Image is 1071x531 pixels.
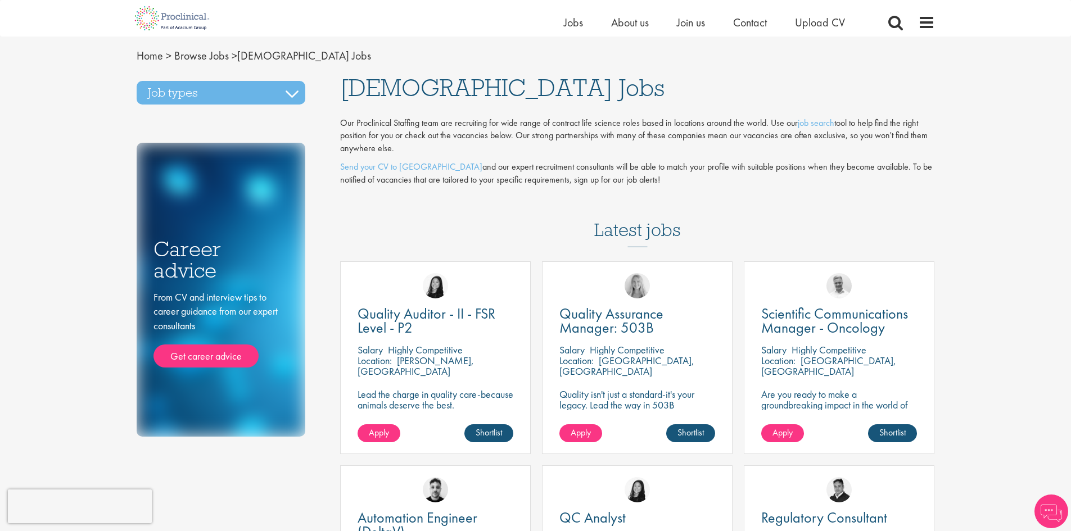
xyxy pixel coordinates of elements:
a: About us [611,15,649,30]
h3: Career advice [153,238,288,282]
a: Shortlist [868,424,917,442]
a: Apply [761,424,804,442]
span: Location: [559,354,594,367]
span: Quality Auditor - II - FSR Level - P2 [358,304,495,337]
a: Scientific Communications Manager - Oncology [761,307,917,335]
a: Apply [358,424,400,442]
span: [DEMOGRAPHIC_DATA] Jobs [137,48,371,63]
span: Apply [571,426,591,438]
a: Send your CV to [GEOGRAPHIC_DATA] [340,161,482,173]
a: Shortlist [464,424,513,442]
p: Are you ready to make a groundbreaking impact in the world of biotechnology? Join a growing compa... [761,389,917,442]
span: Scientific Communications Manager - Oncology [761,304,908,337]
a: Quality Auditor - II - FSR Level - P2 [358,307,513,335]
span: QC Analyst [559,508,626,527]
a: job search [798,117,834,129]
p: Highly Competitive [388,343,463,356]
img: Peter Duvall [826,477,852,502]
a: Upload CV [795,15,845,30]
span: [DEMOGRAPHIC_DATA] Jobs [340,72,665,103]
a: Jobs [564,15,583,30]
a: Join us [677,15,705,30]
span: Salary [559,343,585,356]
a: Contact [733,15,767,30]
span: Quality Assurance Manager: 503B [559,304,663,337]
span: Salary [358,343,383,356]
span: Apply [369,426,389,438]
h3: Job types [137,81,305,105]
img: Dean Fisher [423,477,448,502]
div: From CV and interview tips to career guidance from our expert consultants [153,290,288,368]
span: Regulatory Consultant [761,508,887,527]
p: Our Proclinical Staffing team are recruiting for wide range of contract life science roles based ... [340,117,935,156]
p: and our expert recruitment consultants will be able to match your profile with suitable positions... [340,161,935,187]
a: breadcrumb link to Browse Jobs [174,48,229,63]
p: [PERSON_NAME], [GEOGRAPHIC_DATA] [358,354,474,378]
h3: Latest jobs [594,192,681,247]
iframe: reCAPTCHA [8,489,152,523]
a: Shortlist [666,424,715,442]
span: Salary [761,343,787,356]
p: Lead the charge in quality care-because animals deserve the best. [358,389,513,410]
span: Apply [772,426,793,438]
p: Quality isn't just a standard-it's your legacy. Lead the way in 503B excellence. [559,389,715,421]
a: Quality Assurance Manager: 503B [559,307,715,335]
span: > [166,48,171,63]
a: QC Analyst [559,511,715,525]
img: Chatbot [1034,494,1068,528]
a: Get career advice [153,344,259,368]
p: Highly Competitive [590,343,665,356]
a: breadcrumb link to Home [137,48,163,63]
img: Shannon Briggs [625,273,650,298]
a: Regulatory Consultant [761,511,917,525]
p: [GEOGRAPHIC_DATA], [GEOGRAPHIC_DATA] [559,354,694,378]
p: Highly Competitive [792,343,866,356]
span: > [232,48,237,63]
span: Location: [358,354,392,367]
img: Joshua Bye [826,273,852,298]
img: Numhom Sudsok [625,477,650,502]
a: Apply [559,424,602,442]
img: Numhom Sudsok [423,273,448,298]
span: Location: [761,354,796,367]
p: [GEOGRAPHIC_DATA], [GEOGRAPHIC_DATA] [761,354,896,378]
